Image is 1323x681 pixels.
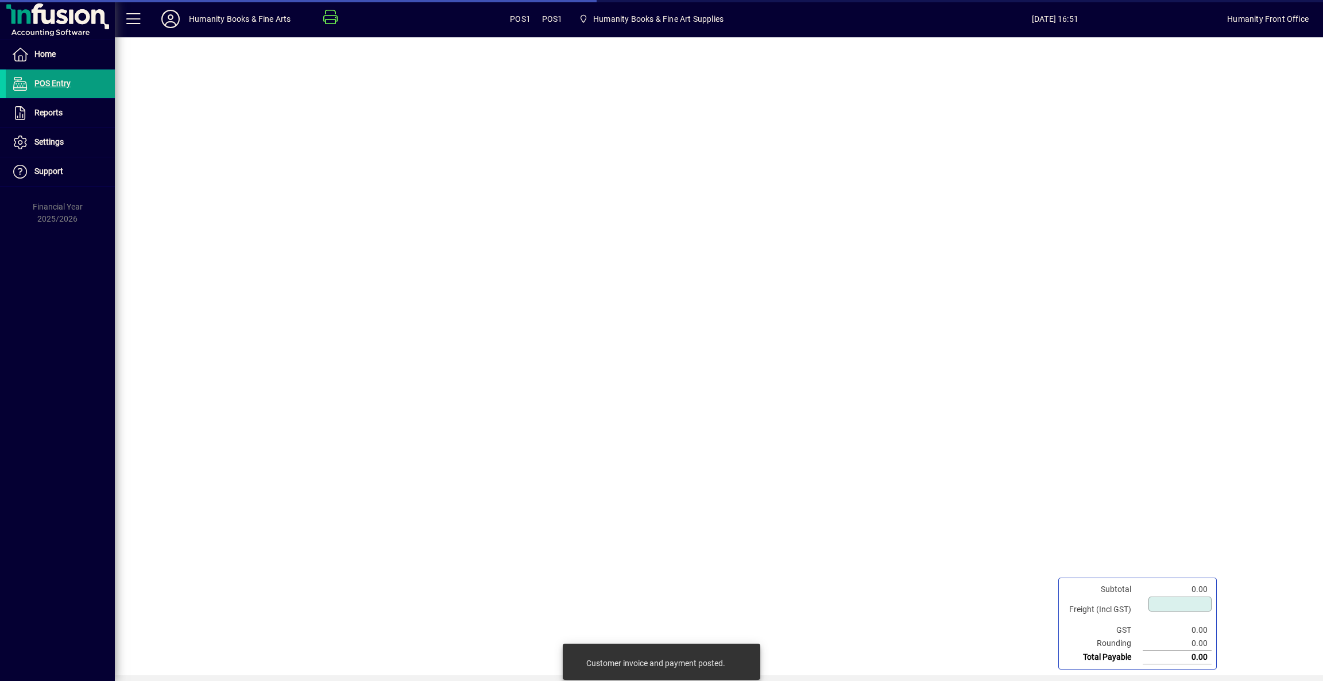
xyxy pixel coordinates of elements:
span: POS1 [542,10,563,28]
td: Rounding [1063,637,1143,651]
td: Total Payable [1063,651,1143,664]
a: Reports [6,99,115,127]
a: Home [6,40,115,69]
td: GST [1063,624,1143,637]
div: Humanity Books & Fine Arts [189,10,291,28]
td: 0.00 [1143,637,1212,651]
td: Freight (Incl GST) [1063,596,1143,624]
td: 0.00 [1143,583,1212,596]
span: POS Entry [34,79,71,88]
a: Settings [6,128,115,157]
span: Humanity Books & Fine Art Supplies [574,9,728,29]
span: Humanity Books & Fine Art Supplies [593,10,724,28]
span: Settings [34,137,64,146]
span: Reports [34,108,63,117]
span: Home [34,49,56,59]
td: 0.00 [1143,624,1212,637]
a: Support [6,157,115,186]
span: POS1 [510,10,531,28]
div: Humanity Front Office [1227,10,1309,28]
td: Subtotal [1063,583,1143,596]
span: [DATE] 16:51 [883,10,1227,28]
span: Support [34,167,63,176]
div: Customer invoice and payment posted. [586,657,725,669]
td: 0.00 [1143,651,1212,664]
button: Profile [152,9,189,29]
